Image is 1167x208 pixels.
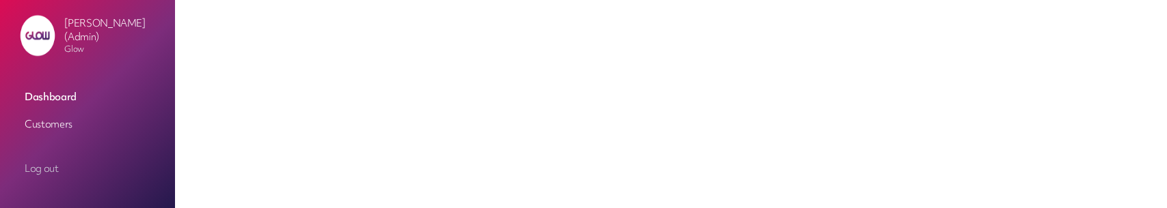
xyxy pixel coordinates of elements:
a: Dashboard [19,85,156,109]
a: Log out [19,156,156,181]
a: Websites [19,139,156,164]
p: [PERSON_NAME] (Admin) [64,16,164,44]
a: Customers [19,112,156,136]
p: Glow [64,44,164,55]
